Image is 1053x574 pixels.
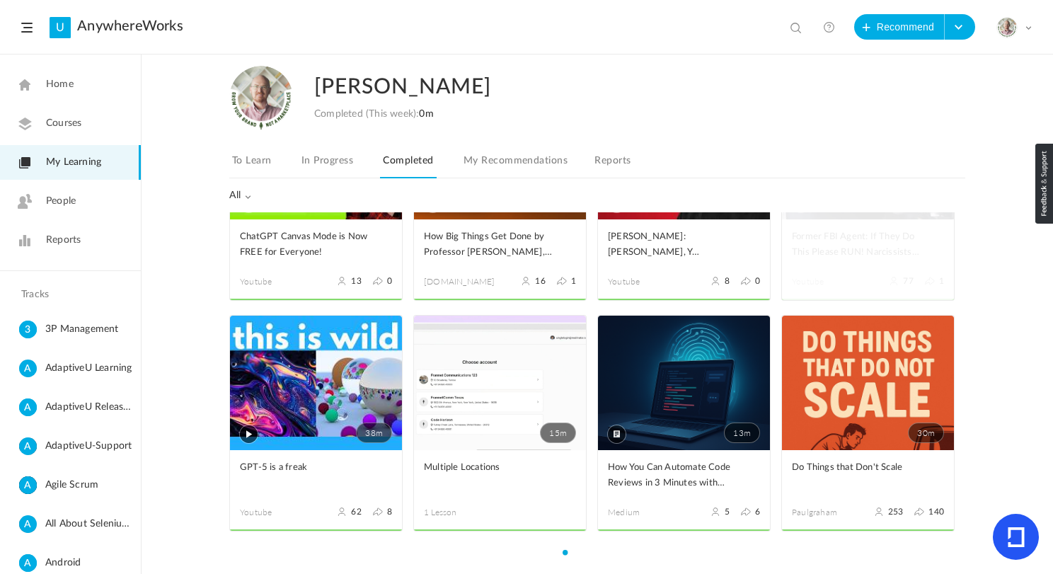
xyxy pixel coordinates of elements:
[45,321,135,338] span: 3P Management
[908,423,944,443] span: 30m
[424,506,500,519] span: 1 Lesson
[725,507,730,517] span: 5
[46,77,74,92] span: Home
[724,423,760,443] span: 13m
[854,14,945,40] button: Recommend
[45,476,135,494] span: Agile Scrum
[387,276,392,286] span: 0
[19,398,37,418] cite: A
[46,116,81,131] span: Courses
[229,151,275,178] a: To Learn
[608,460,739,491] span: How You Can Automate Code Reviews in 3 Minutes with Cursor AI | by Yonatanmh | Medium
[598,316,770,450] a: 13m
[45,398,135,416] span: AdaptiveU Release Details
[229,190,252,202] span: All
[755,507,760,517] span: 6
[540,423,576,443] span: 15m
[608,229,739,260] span: [PERSON_NAME]: [PERSON_NAME], Y Combinator, and the Future of Global Logistics | The Knowledge Pr...
[21,289,116,301] h4: Tracks
[755,276,760,286] span: 0
[356,423,392,443] span: 38m
[240,275,316,288] span: Youtube
[424,460,576,492] a: Multiple Locations
[19,360,37,379] cite: A
[608,460,760,492] a: How You Can Automate Code Reviews in 3 Minutes with Cursor AI | by Yonatanmh | Medium
[608,506,684,519] span: Medium
[299,151,356,178] a: In Progress
[608,275,684,288] span: Youtube
[424,229,555,260] span: How Big Things Get Done by Professor [PERSON_NAME], [PERSON_NAME] - Audiobook - Audible co uk
[19,476,37,495] cite: A
[351,276,361,286] span: 13
[45,554,135,572] span: Android
[240,229,371,260] span: ChatGPT Canvas Mode is Now FREE for Everyone!
[46,233,81,248] span: Reports
[240,506,316,519] span: Youtube
[230,316,402,450] a: 38m
[19,321,37,340] cite: 3
[997,18,1017,38] img: julia-s-version-gybnm-profile-picture-frame-2024-template-16.png
[792,506,868,519] span: paulgraham
[419,109,433,119] span: 0m
[424,229,576,261] a: How Big Things Get Done by Professor [PERSON_NAME], [PERSON_NAME] - Audiobook - Audible co uk
[46,155,101,170] span: My Learning
[19,437,37,457] cite: A
[19,515,37,534] cite: A
[782,316,954,450] a: 30m
[19,554,37,573] cite: A
[46,194,76,209] span: People
[424,460,555,476] span: Multiple Locations
[240,229,392,261] a: ChatGPT Canvas Mode is Now FREE for Everyone!
[414,316,586,450] a: 15m
[792,460,944,492] a: Do Things that Don't Scale
[351,507,361,517] span: 62
[45,437,135,455] span: AdaptiveU-Support
[240,460,392,492] a: GPT-5 is a freak
[592,151,633,178] a: Reports
[888,507,904,517] span: 253
[229,66,293,130] img: julia-s-version-gybnm-profile-picture-frame-2024-template-16.png
[314,66,903,108] h2: [PERSON_NAME]
[725,276,730,286] span: 8
[45,515,135,533] span: All About Selenium Testing
[77,18,183,35] a: AnywhereWorks
[45,360,135,377] span: AdaptiveU Learning
[928,507,944,517] span: 140
[387,507,392,517] span: 8
[314,108,434,120] div: Completed (This week):
[380,151,436,178] a: Completed
[424,275,500,288] span: [DOMAIN_NAME]
[571,276,576,286] span: 1
[240,460,371,476] span: GPT-5 is a freak
[608,229,760,261] a: [PERSON_NAME]: [PERSON_NAME], Y Combinator, and the Future of Global Logistics | The Knowledge Pr...
[1035,144,1053,224] img: loop_feedback_btn.png
[461,151,570,178] a: My Recommendations
[535,276,545,286] span: 16
[50,17,71,38] a: U
[792,460,923,476] span: Do Things that Don't Scale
